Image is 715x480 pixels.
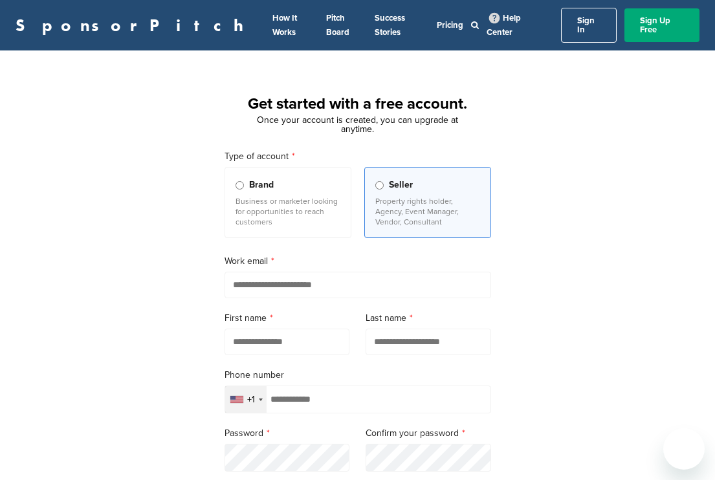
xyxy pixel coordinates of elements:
[272,13,297,38] a: How It Works
[225,254,491,268] label: Work email
[225,426,350,441] label: Password
[225,311,350,325] label: First name
[236,181,244,190] input: Brand Business or marketer looking for opportunities to reach customers
[236,196,340,227] p: Business or marketer looking for opportunities to reach customers
[389,178,413,192] span: Seller
[249,178,274,192] span: Brand
[225,386,267,413] div: Selected country
[209,93,507,116] h1: Get started with a free account.
[366,426,491,441] label: Confirm your password
[663,428,705,470] iframe: Button to launch messaging window
[366,311,491,325] label: Last name
[225,149,491,164] label: Type of account
[375,13,405,38] a: Success Stories
[257,115,458,135] span: Once your account is created, you can upgrade at anytime.
[375,181,384,190] input: Seller Property rights holder, Agency, Event Manager, Vendor, Consultant
[225,368,491,382] label: Phone number
[624,8,699,42] a: Sign Up Free
[247,395,255,404] div: +1
[16,17,252,34] a: SponsorPitch
[326,13,349,38] a: Pitch Board
[375,196,480,227] p: Property rights holder, Agency, Event Manager, Vendor, Consultant
[561,8,617,43] a: Sign In
[437,20,463,30] a: Pricing
[487,10,521,40] a: Help Center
